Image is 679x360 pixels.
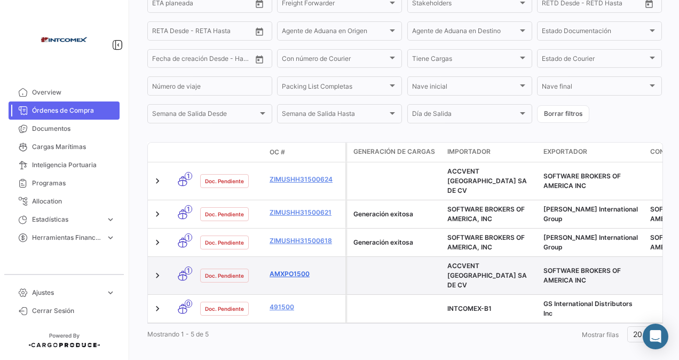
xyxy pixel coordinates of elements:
[9,120,120,138] a: Documentos
[152,29,171,36] input: Desde
[270,175,341,184] a: ZIMUSHH31500624
[32,88,115,97] span: Overview
[412,1,518,9] span: Stakeholders
[270,236,341,246] a: ZIMUSHH31500618
[582,331,619,339] span: Mostrar filas
[265,143,345,161] datatable-header-cell: OC #
[9,174,120,192] a: Programas
[9,101,120,120] a: Órdenes de Compra
[32,160,115,170] span: Inteligencia Portuaria
[152,176,163,186] a: Expand/Collapse Row
[169,148,196,156] datatable-header-cell: Modo de Transporte
[106,215,115,224] span: expand_more
[147,330,209,338] span: Mostrando 1 - 5 de 5
[205,177,244,185] span: Doc. Pendiente
[9,156,120,174] a: Inteligencia Portuaria
[443,143,539,162] datatable-header-cell: Importador
[152,270,163,281] a: Expand/Collapse Row
[37,13,91,66] img: intcomex.png
[251,51,267,67] button: Open calendar
[32,306,115,316] span: Cerrar Sesión
[282,1,388,9] span: Freight Forwarder
[353,209,439,219] div: Generación exitosa
[205,271,244,280] span: Doc. Pendiente
[353,147,435,156] span: Generación de cargas
[282,112,388,119] span: Semana de Salida Hasta
[543,233,638,251] span: Harman International Group
[447,262,527,289] span: ACCVENT MEXICO SA DE CV
[32,233,101,242] span: Herramientas Financieras
[569,1,616,9] input: Hasta
[447,205,525,223] span: SOFTWARE BROKERS OF AMERICA, INC
[447,304,492,312] span: INTCOMEX-B1
[270,302,341,312] a: 491500
[539,143,646,162] datatable-header-cell: Exportador
[152,112,258,119] span: Semana de Salida Desde
[282,29,388,36] span: Agente de Aduana en Origen
[32,215,101,224] span: Estadísticas
[205,304,244,313] span: Doc. Pendiente
[353,238,439,247] div: Generación exitosa
[32,124,115,134] span: Documentos
[447,167,527,194] span: ACCVENT MEXICO SA DE CV
[32,106,115,115] span: Órdenes de Compra
[447,147,491,156] span: Importador
[185,205,192,213] span: 1
[282,57,388,64] span: Con número de Courier
[412,84,518,92] span: Nave inicial
[282,84,388,92] span: Packing List Completas
[185,267,192,275] span: 1
[32,178,115,188] span: Programas
[543,300,633,317] span: GS International Distributors Inc
[543,205,638,223] span: Harman International Group
[412,57,518,64] span: Tiene Cargas
[270,147,285,157] span: OC #
[205,210,244,218] span: Doc. Pendiente
[205,238,244,247] span: Doc. Pendiente
[543,172,621,190] span: SOFTWARE BROKERS OF AMERICA INC
[32,288,101,298] span: Ajustes
[643,324,668,349] div: Abrir Intercom Messenger
[537,105,589,123] button: Borrar filtros
[633,330,642,339] span: 20
[152,303,163,314] a: Expand/Collapse Row
[347,143,443,162] datatable-header-cell: Generación de cargas
[251,24,267,40] button: Open calendar
[9,192,120,210] a: Allocation
[9,138,120,156] a: Cargas Marítimas
[9,83,120,101] a: Overview
[543,267,621,284] span: SOFTWARE BROKERS OF AMERICA INC
[543,147,587,156] span: Exportador
[152,237,163,248] a: Expand/Collapse Row
[542,57,648,64] span: Estado de Courier
[542,1,561,9] input: Desde
[412,29,518,36] span: Agente de Aduana en Destino
[196,148,265,156] datatable-header-cell: Estado Doc.
[185,233,192,241] span: 1
[152,1,171,9] input: Desde
[412,112,518,119] span: Día de Salida
[185,300,192,308] span: 0
[32,197,115,206] span: Allocation
[185,172,192,180] span: 1
[179,29,226,36] input: Hasta
[106,288,115,298] span: expand_more
[179,1,226,9] input: Hasta
[447,233,525,251] span: SOFTWARE BROKERS OF AMERICA, INC
[106,233,115,242] span: expand_more
[179,57,226,64] input: Hasta
[270,208,341,217] a: ZIMUSHH31500621
[542,84,648,92] span: Nave final
[152,57,171,64] input: Desde
[32,142,115,152] span: Cargas Marítimas
[270,269,341,279] a: AMXPO1500
[542,29,648,36] span: Estado Documentación
[152,209,163,220] a: Expand/Collapse Row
